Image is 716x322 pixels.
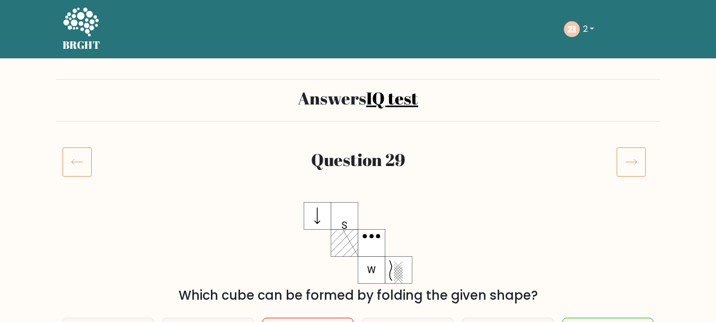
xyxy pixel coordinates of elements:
a: BRGHT [63,4,101,54]
button: 2 [580,22,597,36]
h2: Question 29 [113,150,604,170]
text: 21 [568,23,577,35]
h2: Answers [63,88,654,108]
a: IQ test [366,86,418,109]
h5: BRGHT [63,39,101,51]
div: Which cube can be formed by folding the given shape? [69,286,648,305]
